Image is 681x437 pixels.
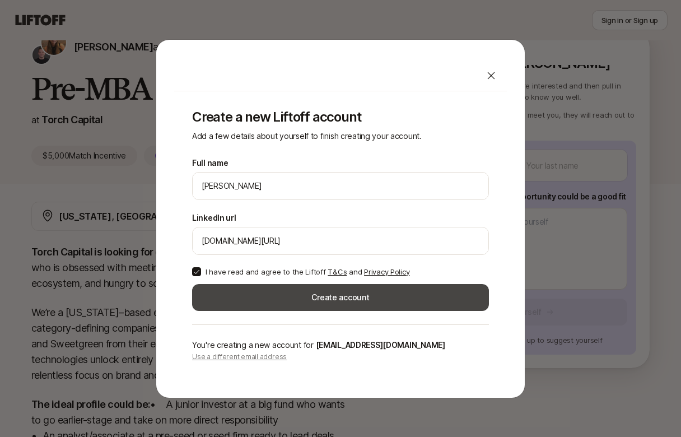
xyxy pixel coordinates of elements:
label: Full name [192,156,228,170]
button: Create account [192,284,489,311]
p: Create a new Liftoff account [192,109,489,125]
p: Use a different email address [192,352,489,362]
input: e.g. Melanie Perkins [202,179,479,193]
p: Add a few details about yourself to finish creating your account. [192,129,489,143]
p: I have read and agree to the Liftoff and [206,266,409,277]
a: Privacy Policy [364,267,409,276]
label: LinkedIn url [192,211,236,225]
input: e.g. https://www.linkedin.com/in/melanie-perkins [202,234,479,248]
span: [EMAIL_ADDRESS][DOMAIN_NAME] [316,340,445,350]
button: I have read and agree to the Liftoff T&Cs and Privacy Policy [192,267,201,276]
p: You're creating a new account for [192,338,489,352]
a: T&Cs [328,267,347,276]
p: We'll use Joy as your preferred name. [192,202,344,204]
